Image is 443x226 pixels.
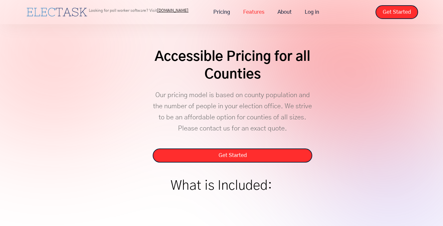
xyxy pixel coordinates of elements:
a: Features [237,5,271,19]
a: Log in [298,5,326,19]
a: Pricing [207,5,237,19]
a: About [271,5,298,19]
h1: What is Included: [171,180,272,192]
a: Get Started [153,148,312,162]
a: Get Started [376,5,418,19]
p: Looking for poll worker software? Visit [89,9,188,12]
h2: Accessible Pricing for all Counties [153,48,312,83]
a: [DOMAIN_NAME] [157,9,188,12]
a: home [25,6,89,18]
p: Our pricing model is based on county population and the number of people in your election office.... [153,90,312,145]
